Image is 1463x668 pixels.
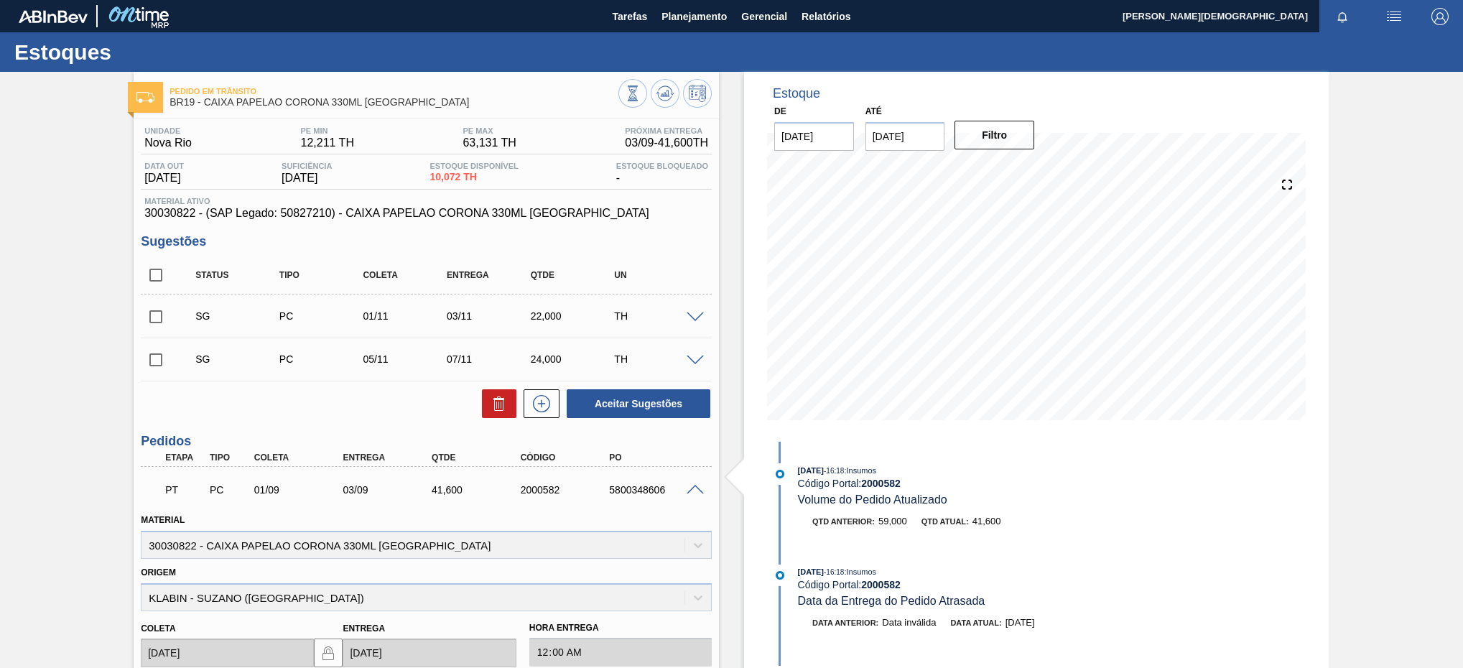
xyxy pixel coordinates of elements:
[529,618,712,639] label: Hora Entrega
[1319,6,1365,27] button: Notificações
[320,644,337,662] img: locked
[165,484,205,496] p: PT
[776,470,784,478] img: atual
[475,389,516,418] div: Excluir Sugestões
[339,484,439,496] div: 03/09/2025
[192,270,286,280] div: Status
[169,87,618,96] span: Pedido em Trânsito
[1385,8,1403,25] img: userActions
[251,453,350,463] div: Coleta
[774,122,854,151] input: dd/mm/yyyy
[625,126,708,135] span: Próxima Entrega
[276,353,370,365] div: Pedido de Compra
[798,493,947,506] span: Volume do Pedido Atualizado
[1431,8,1449,25] img: Logout
[516,389,559,418] div: Nova sugestão
[276,270,370,280] div: Tipo
[865,122,945,151] input: dd/mm/yyyy
[314,639,343,667] button: locked
[301,136,354,149] span: 12,211 TH
[144,197,708,205] span: Material ativo
[865,106,882,116] label: Até
[798,595,985,607] span: Data da Entrega do Pedido Atrasada
[527,310,621,322] div: 22,000
[517,453,617,463] div: Código
[773,86,820,101] div: Estoque
[921,517,969,526] span: Qtd atual:
[651,79,679,108] button: Atualizar Gráfico
[527,353,621,365] div: 24,000
[343,639,516,667] input: dd/mm/yyyy
[878,516,907,526] span: 59,000
[517,484,617,496] div: 2000582
[824,467,844,475] span: - 16:18
[141,567,176,577] label: Origem
[812,517,875,526] span: Qtd anterior:
[798,466,824,475] span: [DATE]
[429,162,518,170] span: Estoque Disponível
[192,353,286,365] div: Sugestão Criada
[141,434,712,449] h3: Pedidos
[14,44,269,60] h1: Estoques
[162,474,208,506] div: Pedido em Trânsito
[613,162,712,185] div: -
[429,172,518,182] span: 10,072 TH
[144,126,192,135] span: Unidade
[443,270,537,280] div: Entrega
[1005,617,1035,628] span: [DATE]
[339,453,439,463] div: Entrega
[798,579,1139,590] div: Código Portal:
[251,484,350,496] div: 01/09/2025
[567,389,710,418] button: Aceitar Sugestões
[428,453,528,463] div: Qtde
[798,478,1139,489] div: Código Portal:
[882,617,936,628] span: Data inválida
[610,270,705,280] div: UN
[463,136,516,149] span: 63,131 TH
[618,79,647,108] button: Visão Geral dos Estoques
[861,579,901,590] strong: 2000582
[625,136,708,149] span: 03/09 - 41,600 TH
[844,567,876,576] span: : Insumos
[359,353,453,365] div: 05/11/2025
[844,466,876,475] span: : Insumos
[443,353,537,365] div: 07/11/2025
[741,8,787,25] span: Gerencial
[605,484,705,496] div: 5800348606
[972,516,1001,526] span: 41,600
[141,623,175,634] label: Coleta
[776,571,784,580] img: atual
[206,484,253,496] div: Pedido de Compra
[162,453,208,463] div: Etapa
[19,10,88,23] img: TNhmsLtSVTkK8tSr43FrP2fwEKptu5GPRR3wAAAABJRU5ErkJggg==
[301,126,354,135] span: PE MIN
[276,310,370,322] div: Pedido de Compra
[616,162,708,170] span: Estoque Bloqueado
[443,310,537,322] div: 03/11/2025
[802,8,850,25] span: Relatórios
[359,270,453,280] div: Coleta
[206,453,253,463] div: Tipo
[428,484,528,496] div: 41,600
[610,353,705,365] div: TH
[144,162,184,170] span: Data out
[141,234,712,249] h3: Sugestões
[661,8,727,25] span: Planejamento
[463,126,516,135] span: PE MAX
[192,310,286,322] div: Sugestão Criada
[612,8,647,25] span: Tarefas
[144,136,192,149] span: Nova Rio
[812,618,878,627] span: Data anterior:
[136,92,154,103] img: Ícone
[359,310,453,322] div: 01/11/2025
[798,567,824,576] span: [DATE]
[527,270,621,280] div: Qtde
[683,79,712,108] button: Programar Estoque
[774,106,786,116] label: De
[861,478,901,489] strong: 2000582
[824,568,844,576] span: - 16:18
[141,639,314,667] input: dd/mm/yyyy
[141,515,185,525] label: Material
[282,162,332,170] span: Suficiência
[343,623,385,634] label: Entrega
